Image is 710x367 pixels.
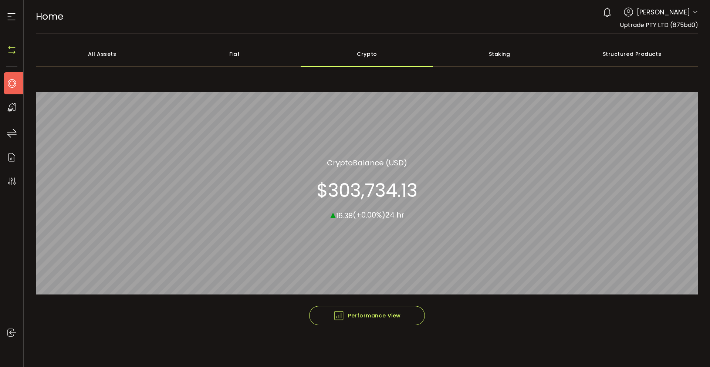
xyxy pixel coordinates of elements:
button: Performance View [309,306,425,325]
span: (+0.00%) [353,210,385,220]
section: $303,734.13 [317,179,417,201]
div: Staking [433,41,566,67]
span: Uptrade PTY LTD (675bd0) [620,21,698,29]
span: Crypto [327,157,353,168]
div: All Assets [36,41,168,67]
span: Performance View [333,310,401,321]
span: 24 hr [385,210,404,220]
div: Fiat [168,41,301,67]
div: Structured Products [566,41,698,67]
iframe: Chat Widget [673,331,710,367]
img: N4P5cjLOiQAAAABJRU5ErkJggg== [6,44,17,55]
span: [PERSON_NAME] [637,7,690,17]
span: ▴ [330,206,336,222]
section: Balance (USD) [327,157,407,168]
div: Crypto [301,41,433,67]
span: 16.38 [336,210,353,220]
span: Home [36,10,63,23]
